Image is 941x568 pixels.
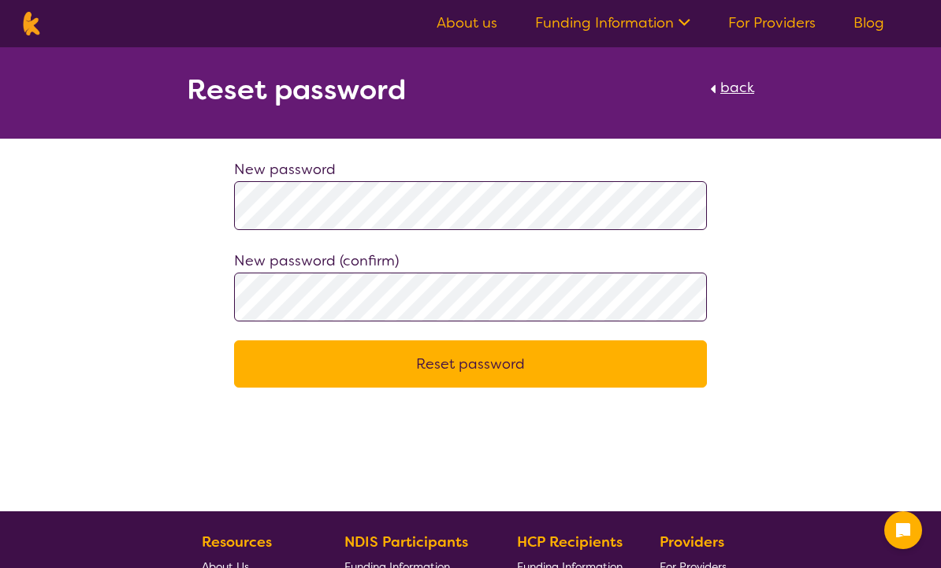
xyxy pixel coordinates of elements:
[234,160,336,179] label: New password
[437,13,497,32] a: About us
[344,533,468,551] b: NDIS Participants
[187,76,407,104] h2: Reset password
[854,13,884,32] a: Blog
[202,533,272,551] b: Resources
[517,533,623,551] b: HCP Recipients
[234,340,707,388] button: Reset password
[19,12,43,35] img: Karista logo
[234,251,399,270] label: New password (confirm)
[706,76,754,110] a: back
[728,13,816,32] a: For Providers
[660,533,724,551] b: Providers
[720,78,754,97] span: back
[535,13,690,32] a: Funding Information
